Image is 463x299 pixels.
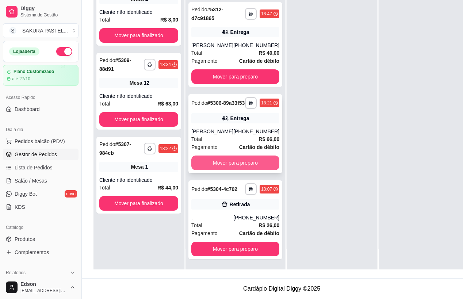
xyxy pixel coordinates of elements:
button: Mover para preparo [191,156,279,170]
a: Dashboard [3,103,79,115]
a: Produtos [3,233,79,245]
strong: R$ 44,00 [157,185,178,191]
div: Catálogo [3,222,79,233]
span: Total [99,16,110,24]
div: 18:07 [261,186,272,192]
strong: # 5307-984cb [99,141,131,156]
a: DiggySistema de Gestão [3,3,79,20]
span: Pedido [99,57,115,63]
strong: # 5309-88d91 [99,57,131,72]
button: Mover para preparo [191,242,279,256]
div: 12 [144,79,150,87]
span: Sistema de Gestão [20,12,76,18]
div: 1 [145,163,148,170]
button: Mover para finalizado [99,196,178,211]
a: Lista de Pedidos [3,162,79,173]
a: Plano Customizadoaté 27/10 [3,65,79,86]
span: Diggy [20,5,76,12]
span: Total [191,221,202,229]
span: Relatórios [6,270,26,276]
strong: # 5312-d7c91865 [191,7,223,21]
strong: # 5306-89a33f53 [207,100,245,106]
span: Salão / Mesas [15,177,47,184]
strong: R$ 40,00 [259,50,279,56]
div: 18:34 [160,62,171,68]
span: Gestor de Pedidos [15,151,57,158]
span: Pagamento [191,229,218,237]
a: Salão / Mesas [3,175,79,187]
div: [PHONE_NUMBER] [233,214,279,221]
a: Diggy Botnovo [3,188,79,200]
span: Lista de Pedidos [15,164,53,171]
button: Alterar Status [56,47,72,56]
strong: R$ 66,00 [259,136,279,142]
div: 18:22 [160,146,171,152]
button: Pedidos balcão (PDV) [3,135,79,147]
a: Gestor de Pedidos [3,149,79,160]
span: Diggy Bot [15,190,37,198]
div: Cliente não identificado [99,92,178,100]
a: Complementos [3,246,79,258]
div: Dia a dia [3,124,79,135]
strong: Cartão de débito [239,58,279,64]
div: [PERSON_NAME] [191,128,233,135]
div: Cliente não identificado [99,176,178,184]
span: Mesa [131,163,144,170]
div: SAKURA PASTEL ... [22,27,68,34]
span: Pagamento [191,143,218,151]
article: até 27/10 [12,76,30,82]
article: Plano Customizado [14,69,54,74]
button: Mover para finalizado [99,28,178,43]
strong: Cartão de débito [239,230,279,236]
span: Pedido [191,7,207,12]
strong: R$ 26,00 [259,222,279,228]
span: Total [191,49,202,57]
div: Acesso Rápido [3,92,79,103]
a: KDS [3,201,79,213]
div: . [191,214,233,221]
div: [PHONE_NUMBER] [233,128,279,135]
span: Total [99,100,110,108]
button: Select a team [3,23,79,38]
span: Produtos [15,235,35,243]
span: Pedidos balcão (PDV) [15,138,65,145]
div: [PERSON_NAME] [191,42,233,49]
div: 18:21 [261,100,272,106]
span: Pagamento [191,57,218,65]
span: Edson [20,281,67,288]
div: Retirada [230,201,250,208]
strong: # 5304-4c702 [207,186,238,192]
strong: R$ 8,00 [160,17,178,23]
span: Pedido [191,100,207,106]
button: Mover para finalizado [99,112,178,127]
strong: R$ 63,00 [157,101,178,107]
span: Pedido [191,186,207,192]
span: [EMAIL_ADDRESS][DOMAIN_NAME] [20,288,67,294]
div: Entrega [230,115,249,122]
div: 18:47 [261,11,272,17]
button: Edson[EMAIL_ADDRESS][DOMAIN_NAME] [3,279,79,296]
span: Total [191,135,202,143]
div: Cliente não identificado [99,8,178,16]
button: Mover para preparo [191,69,279,84]
span: Pedido [99,141,115,147]
div: [PHONE_NUMBER] [233,42,279,49]
span: Total [99,184,110,192]
div: Loja aberta [9,47,39,55]
span: Mesa [130,79,142,87]
strong: Cartão de débito [239,144,279,150]
span: S [9,27,16,34]
div: Entrega [230,28,249,36]
span: KDS [15,203,25,211]
span: Dashboard [15,106,40,113]
span: Complementos [15,249,49,256]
